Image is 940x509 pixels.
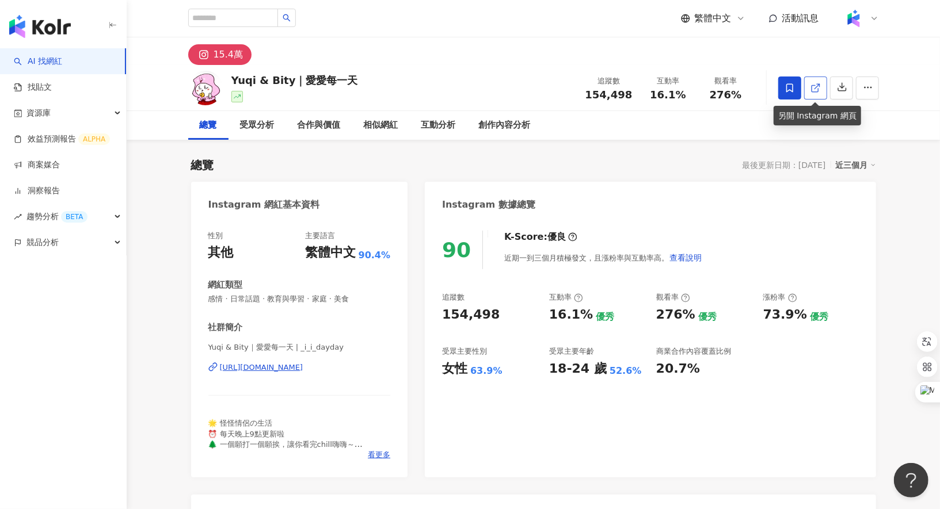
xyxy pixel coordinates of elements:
[549,306,593,324] div: 16.1%
[669,246,702,269] button: 查看說明
[656,346,731,357] div: 商業合作內容覆蓋比例
[610,365,642,377] div: 52.6%
[894,463,928,497] iframe: Help Scout Beacon - Open
[298,118,341,132] div: 合作與價值
[305,231,335,241] div: 主要語言
[547,231,566,243] div: 優良
[208,244,234,262] div: 其他
[442,306,500,324] div: 154,498
[442,238,471,262] div: 90
[208,231,223,241] div: 性別
[26,229,59,255] span: 競品分析
[442,360,467,378] div: 女性
[26,100,51,126] span: 資源庫
[669,253,702,262] span: 查看說明
[208,342,391,353] span: Yuqi & Bity｜愛愛每一天 | _i_i_dayday
[442,198,535,211] div: Instagram 數據總覽
[61,211,87,223] div: BETA
[549,292,583,303] div: 互動率
[14,82,52,93] a: 找貼文
[231,73,358,87] div: Yuqi & Bity｜愛愛每一天
[836,158,876,173] div: 近三個月
[14,185,60,197] a: 洞察報告
[220,362,303,373] div: [URL][DOMAIN_NAME]
[442,346,487,357] div: 受眾主要性別
[656,360,700,378] div: 20.7%
[208,362,391,373] a: [URL][DOMAIN_NAME]
[14,133,110,145] a: 效益預測報告ALPHA
[9,15,71,38] img: logo
[240,118,275,132] div: 受眾分析
[14,56,62,67] a: searchAI 找網紅
[188,44,252,65] button: 15.4萬
[208,322,243,334] div: 社群簡介
[698,311,717,323] div: 優秀
[359,249,391,262] span: 90.4%
[704,75,748,87] div: 觀看率
[763,292,797,303] div: 漲粉率
[14,159,60,171] a: 商案媒合
[585,89,633,101] span: 154,498
[585,75,633,87] div: 追蹤數
[656,306,695,324] div: 276%
[200,118,217,132] div: 總覽
[695,12,732,25] span: 繁體中文
[774,106,861,125] div: 另開 Instagram 網頁
[742,160,825,170] div: 最後更新日期：[DATE]
[504,246,702,269] div: 近期一到三個月積極發文，且漲粉率與互動率高。
[214,47,243,63] div: 15.4萬
[470,365,503,377] div: 63.9%
[656,292,690,303] div: 觀看率
[208,279,243,291] div: 網紅類型
[421,118,456,132] div: 互動分析
[710,89,742,101] span: 276%
[843,7,865,29] img: Kolr%20app%20icon%20%281%29.png
[26,204,87,229] span: 趨勢分析
[14,213,22,221] span: rise
[364,118,398,132] div: 相似網紅
[283,14,291,22] span: search
[208,294,391,304] span: 感情 · 日常話題 · 教育與學習 · 家庭 · 美食
[650,89,686,101] span: 16.1%
[549,346,594,357] div: 受眾主要年齡
[479,118,531,132] div: 創作內容分析
[305,244,356,262] div: 繁體中文
[549,360,607,378] div: 18-24 歲
[188,71,223,105] img: KOL Avatar
[782,13,819,24] span: 活動訊息
[810,311,828,323] div: 優秀
[368,450,390,460] span: 看更多
[504,231,577,243] div: K-Score :
[191,157,214,173] div: 總覽
[442,292,465,303] div: 追蹤數
[646,75,690,87] div: 互動率
[763,306,807,324] div: 73.9%
[596,311,614,323] div: 優秀
[208,198,320,211] div: Instagram 網紅基本資料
